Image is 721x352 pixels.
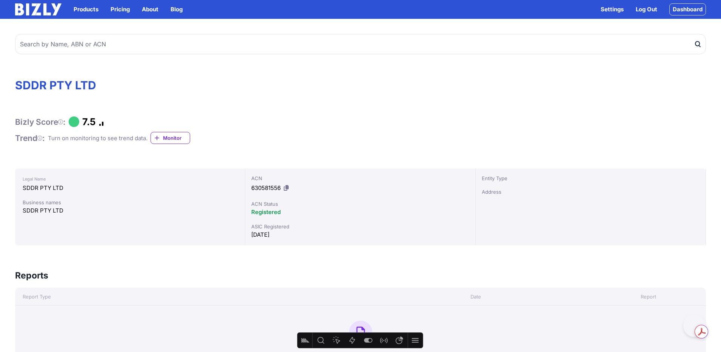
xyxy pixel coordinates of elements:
div: Date [361,293,591,300]
a: Blog [171,5,183,14]
iframe: Toggle Customer Support [683,314,706,337]
h1: SDDR PTY LTD [15,78,706,92]
div: ACN Status [251,200,469,208]
span: Monitor [163,134,190,142]
a: Dashboard [669,3,706,15]
div: [DATE] [251,230,469,239]
div: Address [482,188,699,196]
button: Products [74,5,98,14]
div: Report [591,293,706,300]
div: ASIC Registered [251,223,469,230]
a: Log Out [636,5,657,14]
a: Settings [601,5,624,14]
div: ACN [251,174,469,182]
div: Business names [23,199,237,206]
h1: Bizly Score : [15,117,66,127]
a: Monitor [151,132,190,144]
a: About [142,5,158,14]
div: Report Type [15,293,361,300]
div: Turn on monitoring to see trend data. [48,134,148,143]
div: Legal Name [23,174,237,184]
span: Registered [251,208,281,216]
h3: Reports [15,269,48,282]
h1: Trend : [15,133,45,143]
h1: 7.5 [82,116,96,127]
div: Entity Type [482,174,699,182]
span: 630581556 [251,184,281,191]
a: Pricing [111,5,130,14]
div: SDDR PTY LTD [23,184,237,193]
div: SDDR PTY LTD [23,206,237,215]
input: Search by Name, ABN or ACN [15,34,706,54]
